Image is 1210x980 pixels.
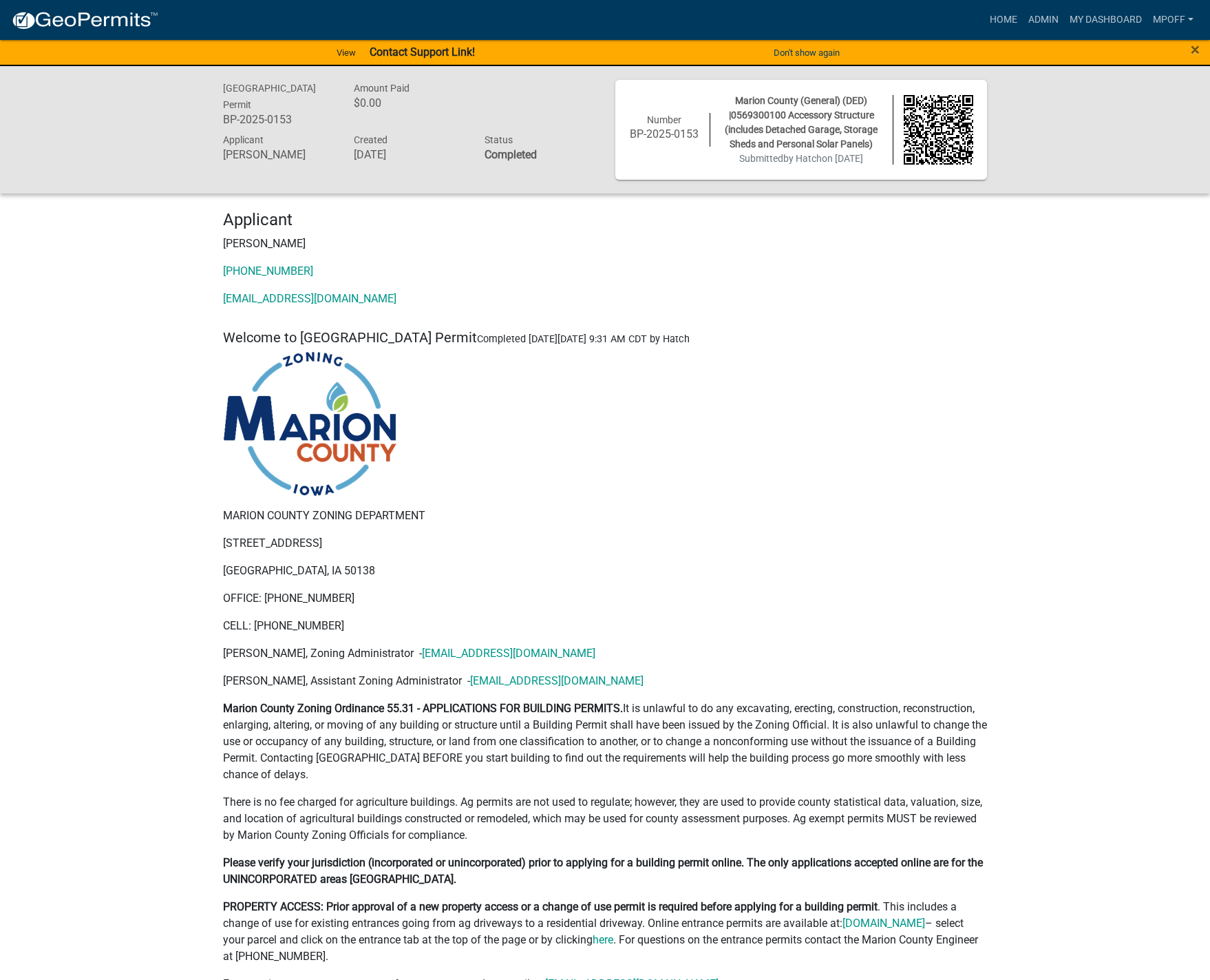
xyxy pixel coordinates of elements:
span: × [1191,40,1200,59]
span: Marion County (General) (DED) |0569300100 Accessory Structure (includes Detached Garage, Storage ... [725,95,878,149]
a: [EMAIL_ADDRESS][DOMAIN_NAME] [422,647,595,660]
strong: PROPERTY ACCESS: Prior approval of a new property access or a change of use permit is required be... [223,900,878,913]
p: There is no fee charged for agriculture buildings. Ag permits are not used to regulate; however, ... [223,794,987,844]
p: CELL: [PHONE_NUMBER] [223,618,987,634]
strong: Marion County Zoning Ordinance 55.31 - APPLICATIONS FOR BUILDING PERMITS. [223,702,623,715]
p: OFFICE: [PHONE_NUMBER] [223,590,987,607]
span: Submitted on [DATE] [739,153,863,164]
a: Admin [1023,7,1064,33]
img: QR code [904,95,974,165]
span: Created [354,134,388,145]
span: [GEOGRAPHIC_DATA] Permit [223,83,316,110]
button: Close [1191,41,1200,58]
h6: BP-2025-0153 [629,127,699,140]
p: MARION COUNTY ZONING DEPARTMENT [223,508,987,524]
h6: [DATE] [354,148,464,161]
a: [PHONE_NUMBER] [223,264,313,278]
a: View [331,41,361,64]
a: [EMAIL_ADDRESS][DOMAIN_NAME] [470,674,644,687]
span: Amount Paid [354,83,410,94]
h6: [PERSON_NAME] [223,148,333,161]
a: here [593,933,613,946]
p: [PERSON_NAME] [223,236,987,252]
span: Completed [DATE][DATE] 9:31 AM CDT by Hatch [477,333,690,345]
p: It is unlawful to do any excavating, erecting, construction, reconstruction, enlarging, altering,... [223,700,987,783]
h6: $0.00 [354,96,464,110]
h4: Applicant [223,210,987,230]
p: [GEOGRAPHIC_DATA], IA 50138 [223,563,987,579]
p: [PERSON_NAME], Assistant Zoning Administrator - [223,673,987,689]
button: Don't show again [768,41,845,64]
p: [STREET_ADDRESS] [223,535,987,552]
strong: Completed [485,148,537,161]
p: [PERSON_NAME], Zoning Administrator - [223,645,987,662]
a: mpoff [1147,7,1199,33]
strong: Contact Support Link! [370,45,475,59]
strong: Please verify your jurisdiction (incorporated or unincorporated) prior to applying for a building... [223,856,983,886]
span: Applicant [223,134,264,145]
a: My Dashboard [1064,7,1147,33]
a: Home [984,7,1023,33]
a: [EMAIL_ADDRESS][DOMAIN_NAME] [223,292,396,305]
h5: Welcome to [GEOGRAPHIC_DATA] Permit [223,329,987,346]
img: image_be028ab4-a45e-4790-9d45-118dc00cb89f.png [223,351,397,497]
a: [DOMAIN_NAME] [842,917,925,930]
span: Status [485,134,513,145]
p: . This includes a change of use for existing entrances going from ag driveways to a residential d... [223,899,987,965]
h6: BP-2025-0153 [223,113,333,126]
span: Number [647,114,681,125]
span: by Hatch [783,153,822,164]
